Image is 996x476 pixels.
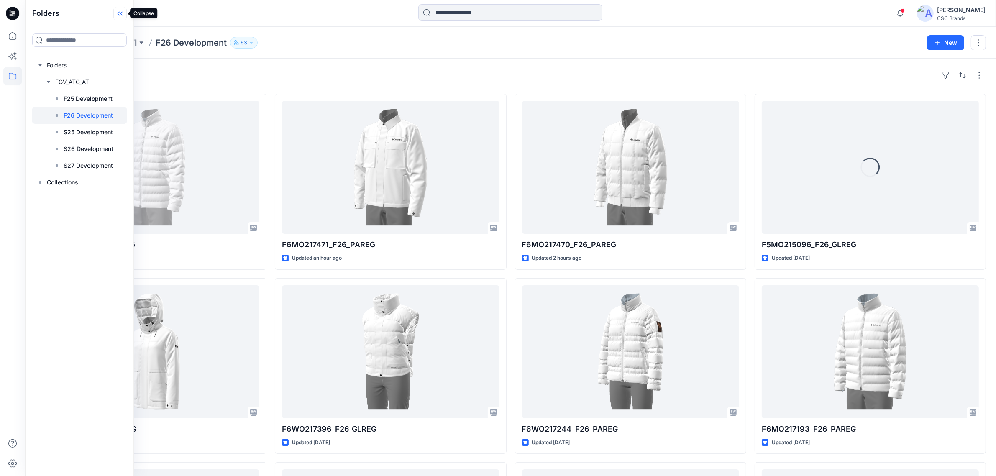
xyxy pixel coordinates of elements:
[292,438,330,447] p: Updated [DATE]
[762,239,979,251] p: F5MO215096_F26_GLREG
[522,285,739,418] a: F6WO217244_F26_PAREG
[532,254,582,263] p: Updated 2 hours ago
[282,101,499,234] a: F6MO217471_F26_PAREG
[532,438,570,447] p: Updated [DATE]
[64,161,113,171] p: S27 Development
[241,38,247,47] p: 63
[64,110,113,120] p: F26 Development
[522,423,739,435] p: F6WO217244_F26_PAREG
[42,423,259,435] p: F6WO217139_F26_PAREG
[772,438,810,447] p: Updated [DATE]
[282,423,499,435] p: F6WO217396_F26_GLREG
[47,177,78,187] p: Collections
[937,15,986,21] div: CSC Brands
[762,285,979,418] a: F6MO217193_F26_PAREG
[64,127,113,137] p: S25 Development
[927,35,964,50] button: New
[772,254,810,263] p: Updated [DATE]
[64,94,113,104] p: F25 Development
[762,423,979,435] p: F6MO217193_F26_PAREG
[282,239,499,251] p: F6MO217471_F26_PAREG
[42,285,259,418] a: F6WO217139_F26_PAREG
[230,37,258,49] button: 63
[917,5,934,22] img: avatar
[522,239,739,251] p: F6MO217470_F26_PAREG
[156,37,227,49] p: F26 Development
[522,101,739,234] a: F6MO217470_F26_PAREG
[64,144,113,154] p: S26 Development
[937,5,986,15] div: [PERSON_NAME]
[42,101,259,234] a: F6MO217193_F26_GLREG
[282,285,499,418] a: F6WO217396_F26_GLREG
[42,239,259,251] p: F6MO217193_F26_GLREG
[292,254,342,263] p: Updated an hour ago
